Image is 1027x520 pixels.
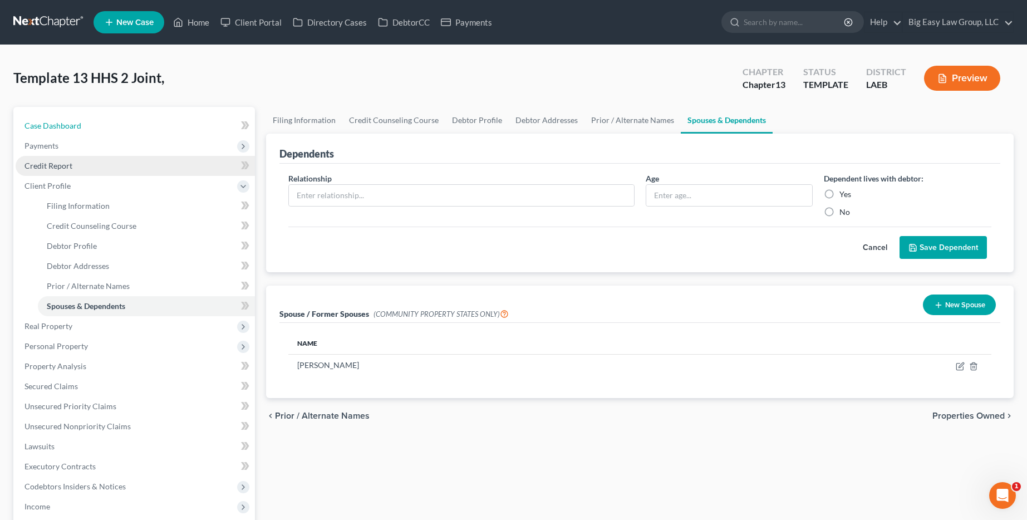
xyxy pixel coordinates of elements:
[24,321,72,331] span: Real Property
[116,18,154,27] span: New Case
[16,156,255,176] a: Credit Report
[38,216,255,236] a: Credit Counseling Course
[266,411,275,420] i: chevron_left
[851,237,900,259] button: Cancel
[646,173,659,184] label: Age
[16,457,255,477] a: Executory Contracts
[646,185,813,206] input: Enter age...
[38,236,255,256] a: Debtor Profile
[16,396,255,416] a: Unsecured Priority Claims
[932,411,1005,420] span: Properties Owned
[435,12,498,32] a: Payments
[1012,482,1021,491] span: 1
[16,376,255,396] a: Secured Claims
[775,79,785,90] span: 13
[24,421,131,431] span: Unsecured Nonpriority Claims
[24,361,86,371] span: Property Analysis
[279,147,334,160] div: Dependents
[743,66,785,79] div: Chapter
[47,301,125,311] span: Spouses & Dependents
[47,261,109,271] span: Debtor Addresses
[168,12,215,32] a: Home
[24,441,55,451] span: Lawsuits
[839,189,851,200] label: Yes
[903,12,1013,32] a: Big Easy Law Group, LLC
[279,309,369,318] span: Spouse / Former Spouses
[38,276,255,296] a: Prior / Alternate Names
[38,196,255,216] a: Filing Information
[824,173,923,184] label: Dependent lives with debtor:
[374,310,509,318] span: (COMMUNITY PROPERTY STATES ONLY)
[839,207,850,218] label: No
[743,79,785,91] div: Chapter
[288,355,739,376] td: [PERSON_NAME]
[681,107,773,134] a: Spouses & Dependents
[803,66,848,79] div: Status
[342,107,445,134] a: Credit Counseling Course
[38,296,255,316] a: Spouses & Dependents
[24,181,71,190] span: Client Profile
[47,281,130,291] span: Prior / Alternate Names
[989,482,1016,509] iframe: Intercom live chat
[584,107,681,134] a: Prior / Alternate Names
[288,332,739,354] th: Name
[1005,411,1014,420] i: chevron_right
[24,401,116,411] span: Unsecured Priority Claims
[744,12,846,32] input: Search by name...
[866,79,906,91] div: LAEB
[445,107,509,134] a: Debtor Profile
[24,381,78,391] span: Secured Claims
[509,107,584,134] a: Debtor Addresses
[266,411,370,420] button: chevron_left Prior / Alternate Names
[866,66,906,79] div: District
[900,236,987,259] button: Save Dependent
[287,12,372,32] a: Directory Cases
[924,66,1000,91] button: Preview
[24,462,96,471] span: Executory Contracts
[24,502,50,511] span: Income
[372,12,435,32] a: DebtorCC
[47,221,136,230] span: Credit Counseling Course
[16,356,255,376] a: Property Analysis
[275,411,370,420] span: Prior / Alternate Names
[24,341,88,351] span: Personal Property
[864,12,902,32] a: Help
[16,416,255,436] a: Unsecured Nonpriority Claims
[803,79,848,91] div: TEMPLATE
[24,141,58,150] span: Payments
[24,121,81,130] span: Case Dashboard
[288,174,332,183] span: Relationship
[24,482,126,491] span: Codebtors Insiders & Notices
[16,436,255,457] a: Lawsuits
[923,295,996,315] button: New Spouse
[38,256,255,276] a: Debtor Addresses
[215,12,287,32] a: Client Portal
[13,70,164,86] span: Template 13 HHS 2 Joint,
[47,201,110,210] span: Filing Information
[16,116,255,136] a: Case Dashboard
[289,185,633,206] input: Enter relationship...
[47,241,97,251] span: Debtor Profile
[266,107,342,134] a: Filing Information
[932,411,1014,420] button: Properties Owned chevron_right
[24,161,72,170] span: Credit Report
